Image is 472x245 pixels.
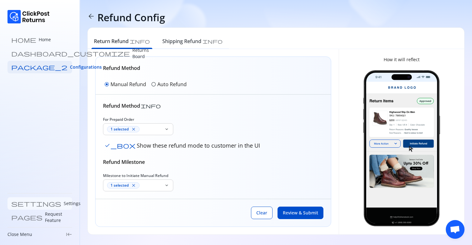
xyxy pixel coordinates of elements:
span: close [131,183,136,188]
p: Request Feature [45,211,68,223]
h6: Refund Method [103,102,140,110]
span: info [203,39,223,44]
h6: Refund Method [103,64,188,72]
p: Close Menu [7,231,32,238]
span: 1 selected [111,127,129,132]
span: 1 selected [111,183,129,188]
p: Auto Refund [157,81,187,88]
span: radio_button_unchecked [151,82,156,87]
a: dashboard_customize Returns Board [7,47,72,60]
span: pages [11,214,42,220]
span: info [130,39,150,44]
span: keyboard_arrow_down [164,127,169,132]
span: home [11,37,36,43]
span: check_box [104,142,135,149]
p: Returns Board [132,47,149,60]
span: radio_button_checked [104,82,109,87]
h6: Return Refund [94,37,129,45]
span: keyboard_arrow_down [164,183,169,188]
span: arrow_back [87,12,95,20]
a: home Home [7,33,72,46]
span: settings [11,200,61,207]
p: How it will reflect [384,56,420,63]
h6: Refund Milestone [103,158,323,166]
span: For Prepaid Order [103,117,134,122]
span: Configurations [70,64,102,70]
span: package_2 [11,64,67,70]
a: pages Request Feature [7,211,72,223]
div: Close Menukeyboard_tab_rtl [7,231,72,238]
p: Show these refund mode to customer in the UI [135,141,260,149]
button: Review & Submit [278,207,323,219]
img: Logo [7,10,50,23]
h4: Refund Config [97,11,165,24]
span: Review & Submit [283,210,318,216]
span: close [131,127,136,132]
span: keyboard_tab_rtl [66,231,72,238]
a: settings Settings [7,197,72,210]
h6: Shipping Refund [162,37,201,45]
a: package_2 Configurations [7,61,72,73]
img: return-image [347,70,457,226]
p: Settings [64,200,81,207]
p: Manual Refund [111,81,146,88]
p: Home [39,37,51,43]
span: info [141,103,161,108]
button: Show these refund mode to customer in the UI [103,140,261,151]
div: Open chat [446,220,465,239]
button: Clear [251,207,273,219]
span: Milestone to Initiate Manual Refund [103,173,168,178]
span: Clear [256,210,267,216]
span: dashboard_customize [11,50,130,56]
